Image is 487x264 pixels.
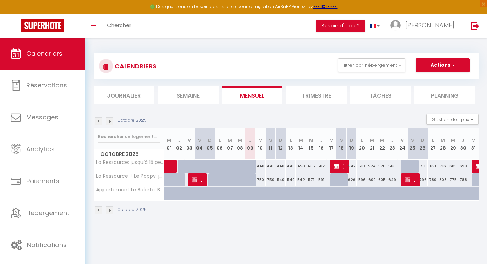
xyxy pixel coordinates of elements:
[441,137,445,144] abbr: M
[95,173,165,179] span: La Ressource + Le Poppy: jusqu'à 19 personnes
[418,160,428,173] div: 711
[451,137,455,144] abbr: M
[418,128,428,160] th: 26
[286,173,296,186] div: 540
[255,160,266,173] div: 440
[462,137,465,144] abbr: J
[95,160,165,165] span: La Ressource: jusqu’à 15 personnes
[306,128,316,160] th: 15
[448,128,458,160] th: 29
[347,128,357,160] th: 19
[330,137,333,144] abbr: V
[448,173,458,186] div: 775
[421,137,425,144] abbr: D
[266,160,276,173] div: 440
[338,58,405,72] button: Filtrer par hébergement
[438,128,448,160] th: 28
[320,137,323,144] abbr: J
[164,128,174,160] th: 01
[107,21,131,29] span: Chercher
[228,137,232,144] abbr: M
[411,137,414,144] abbr: S
[259,137,262,144] abbr: V
[326,128,336,160] th: 17
[118,117,147,124] p: Octobre 2025
[385,14,463,38] a: ... [PERSON_NAME]
[26,81,67,90] span: Réservations
[266,173,276,186] div: 750
[347,173,357,186] div: 626
[286,86,347,104] li: Trimestre
[178,137,181,144] abbr: J
[198,137,201,144] abbr: S
[286,128,296,160] th: 13
[316,128,326,160] th: 16
[458,160,468,173] div: 699
[438,160,448,173] div: 716
[215,128,225,160] th: 06
[377,173,387,186] div: 605
[275,160,286,173] div: 440
[205,128,215,160] th: 05
[194,128,205,160] th: 04
[391,137,394,144] abbr: J
[472,137,475,144] abbr: V
[167,137,171,144] abbr: M
[219,137,221,144] abbr: L
[458,173,468,186] div: 788
[27,240,67,249] span: Notifications
[428,160,438,173] div: 691
[296,160,306,173] div: 453
[432,137,434,144] abbr: L
[255,128,266,160] th: 10
[245,128,255,160] th: 09
[184,128,194,160] th: 03
[357,173,367,186] div: 596
[235,128,245,160] th: 08
[405,173,418,186] span: [PERSON_NAME]
[380,137,384,144] abbr: M
[255,173,266,186] div: 750
[377,128,387,160] th: 22
[26,113,58,121] span: Messages
[269,137,272,144] abbr: S
[336,128,347,160] th: 18
[208,137,212,144] abbr: D
[98,130,160,143] input: Rechercher un logement...
[158,86,219,104] li: Semaine
[275,128,286,160] th: 12
[102,14,136,38] a: Chercher
[390,20,401,31] img: ...
[367,128,377,160] th: 21
[94,149,164,159] span: Octobre 2025
[407,128,418,160] th: 25
[286,160,296,173] div: 440
[296,128,306,160] th: 14
[350,137,353,144] abbr: D
[316,160,326,173] div: 507
[306,173,316,186] div: 571
[113,58,156,74] h3: CALENDRIERS
[249,137,252,144] abbr: J
[316,20,365,32] button: Besoin d'aide ?
[347,160,357,173] div: 542
[266,128,276,160] th: 11
[118,206,147,213] p: Octobre 2025
[428,128,438,160] th: 27
[188,137,191,144] abbr: V
[377,160,387,173] div: 520
[290,137,292,144] abbr: L
[26,145,55,153] span: Analytics
[275,173,286,186] div: 540
[238,137,242,144] abbr: M
[357,160,367,173] div: 510
[299,137,303,144] abbr: M
[418,173,428,186] div: 796
[387,173,397,186] div: 649
[448,160,458,173] div: 685
[26,177,59,185] span: Paiements
[334,159,347,173] span: [PERSON_NAME]
[367,173,377,186] div: 609
[306,160,316,173] div: 485
[428,173,438,186] div: 780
